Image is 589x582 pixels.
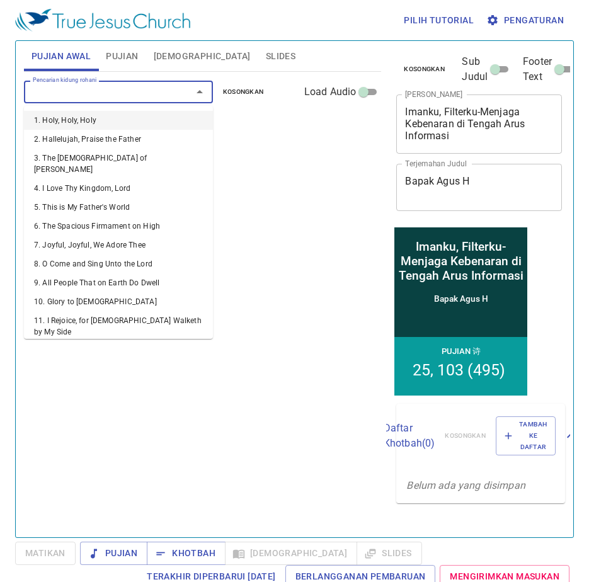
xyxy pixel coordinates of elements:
[223,86,264,98] span: Kosongkan
[405,175,553,199] textarea: Bapak Agus H
[304,84,357,100] span: Load Audio
[147,542,226,565] button: Khotbah
[406,479,525,491] i: Belum ada yang disimpan
[24,179,213,198] li: 4. I Love Thy Kingdom, Lord
[396,62,452,77] button: Kosongkan
[24,273,213,292] li: 9. All People That on Earth Do Dwell
[404,64,445,75] span: Kosongkan
[24,236,213,254] li: 7. Joyful, Joyful, We Adore Thee
[489,13,564,28] span: Pengaturan
[384,421,435,451] p: Daftar Khotbah ( 0 )
[396,404,565,469] div: Daftar Khotbah(0)KosongkanTambah ke Daftar
[399,9,479,32] button: Pilih tutorial
[404,13,474,28] span: Pilih tutorial
[106,48,138,64] span: Pujian
[24,111,213,130] li: 1. Holy, Holy, Holy
[24,130,213,149] li: 2. Hallelujah, Praise the Father
[24,311,213,341] li: 11. I Rejoice, for [DEMOGRAPHIC_DATA] Walketh by My Side
[523,54,552,84] span: Footer Text
[157,545,215,561] span: Khotbah
[24,198,213,217] li: 5. This is My Father's World
[31,48,91,64] span: Pujian Awal
[496,416,556,456] button: Tambah ke Daftar
[391,224,530,399] iframe: from-child
[215,84,272,100] button: Kosongkan
[24,292,213,311] li: 10. Glory to [DEMOGRAPHIC_DATA]
[405,106,553,142] textarea: Imanku, Filterku-Menjaga Kebenaran di Tengah Arus Informasi
[90,545,137,561] span: Pujian
[24,254,213,273] li: 8. O Come and Sing Unto the Lord
[24,149,213,179] li: 3. The [DEMOGRAPHIC_DATA] of [PERSON_NAME]
[266,48,295,64] span: Slides
[80,542,147,565] button: Pujian
[462,54,488,84] span: Sub Judul
[191,83,209,101] button: Close
[24,217,213,236] li: 6. The Spacious Firmament on High
[154,48,251,64] span: [DEMOGRAPHIC_DATA]
[504,419,547,454] span: Tambah ke Daftar
[484,9,569,32] button: Pengaturan
[15,9,190,31] img: True Jesus Church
